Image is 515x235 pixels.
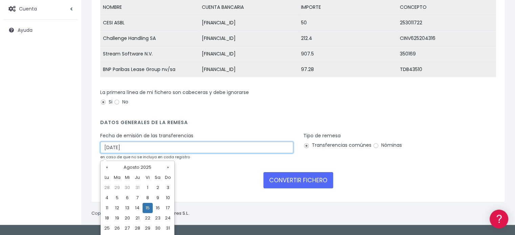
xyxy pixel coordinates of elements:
td: 11 [102,203,112,213]
td: 27 [122,223,132,233]
td: 17 [163,203,173,213]
td: 9 [153,193,163,203]
a: General [7,145,129,156]
th: » [163,162,173,172]
td: 15 [143,203,153,213]
a: Formatos [7,86,129,96]
a: Ayuda [3,23,78,37]
td: 30 [153,223,163,233]
span: Ayuda [18,27,33,33]
div: Facturación [7,134,129,141]
div: Convertir ficheros [7,75,129,81]
a: Problemas habituales [7,96,129,107]
td: 16 [153,203,163,213]
th: Lu [102,172,112,183]
a: API [7,173,129,183]
td: 3 [163,183,173,193]
td: 12 [112,203,122,213]
td: [FINANCIAL_ID] [199,62,298,77]
td: 4 [102,193,112,203]
td: 31 [163,223,173,233]
td: 350169 [397,46,496,62]
small: en caso de que no se incluya en cada registro [100,154,190,160]
td: 2 [153,183,163,193]
td: 19 [112,213,122,223]
td: 23 [153,213,163,223]
td: 14 [132,203,143,213]
td: 6 [122,193,132,203]
div: Programadores [7,162,129,169]
a: Videotutoriales [7,107,129,117]
th: Vi [143,172,153,183]
td: 25 [102,223,112,233]
td: [FINANCIAL_ID] [199,31,298,46]
th: Agosto 2025 [112,162,163,172]
td: 28 [132,223,143,233]
p: Copyright © 2025 . [91,210,190,217]
th: « [102,162,112,172]
td: 5 [112,193,122,203]
span: Cuenta [19,5,37,12]
td: 1 [143,183,153,193]
td: 18 [102,213,112,223]
div: Información general [7,47,129,53]
label: Transferencias comúnes [303,142,371,149]
td: 31 [132,183,143,193]
th: Ma [112,172,122,183]
th: Ju [132,172,143,183]
label: La primera línea de mi fichero son cabeceras y debe ignorarse [100,89,249,96]
td: BNP Paribas Lease Group nv/sa [100,62,199,77]
td: 13 [122,203,132,213]
td: 26 [112,223,122,233]
td: 10 [163,193,173,203]
button: CONVERTIR FICHERO [263,172,333,188]
a: Cuenta [3,2,78,16]
button: Contáctanos [7,181,129,193]
td: 212.4 [298,31,397,46]
td: 253011722 [397,15,496,31]
label: Si [100,98,112,105]
td: 28 [102,183,112,193]
td: Challenge Handling SA [100,31,199,46]
label: Tipo de remesa [303,132,341,139]
th: Sa [153,172,163,183]
td: 50 [298,15,397,31]
a: Información general [7,57,129,68]
td: 29 [112,183,122,193]
td: Stream Software N.V. [100,46,199,62]
td: 8 [143,193,153,203]
th: Do [163,172,173,183]
td: TDB43510 [397,62,496,77]
td: 21 [132,213,143,223]
label: Nóminas [373,142,402,149]
th: Mi [122,172,132,183]
td: 7 [132,193,143,203]
td: 24 [163,213,173,223]
td: 22 [143,213,153,223]
label: Fecha de emisión de las transferencias [100,132,193,139]
td: 30 [122,183,132,193]
td: 907.5 [298,46,397,62]
h4: Datos generales de la remesa [100,120,496,129]
td: 97.28 [298,62,397,77]
td: 29 [143,223,153,233]
td: CINV625204316 [397,31,496,46]
td: CESI ASBL [100,15,199,31]
label: No [114,98,128,105]
a: Perfiles de empresas [7,117,129,127]
td: [FINANCIAL_ID] [199,15,298,31]
td: 20 [122,213,132,223]
a: POWERED BY ENCHANT [93,195,130,201]
td: [FINANCIAL_ID] [199,46,298,62]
